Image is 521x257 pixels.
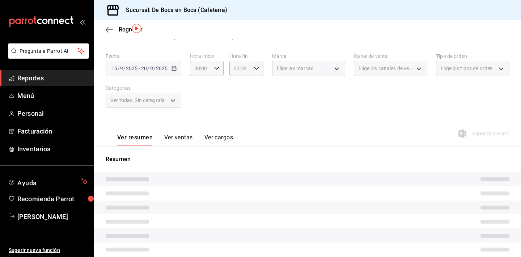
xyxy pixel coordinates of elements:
[80,19,85,25] button: open_drawer_menu
[111,66,118,71] input: --
[106,54,181,59] label: Fecha
[5,52,89,60] a: Pregunta a Parrot AI
[229,54,263,59] label: Hora fin
[20,47,78,55] span: Pregunta a Parrot AI
[17,144,88,154] span: Inventarios
[106,26,143,33] button: Regresar
[359,65,414,72] span: Elige los canales de venta
[120,66,123,71] input: --
[156,66,168,71] input: ----
[354,54,427,59] label: Canal de venta
[272,54,346,59] label: Marca
[106,155,509,164] p: Resumen
[106,85,181,90] label: Categorías
[139,66,140,71] span: -
[17,177,79,186] span: Ayuda
[132,24,141,33] img: Tooltip marker
[277,65,314,72] span: Elige las marcas
[117,134,153,146] button: Ver resumen
[153,66,156,71] span: /
[110,97,165,104] span: Ver todas, Sin categoría
[17,126,88,136] span: Facturación
[17,212,88,222] span: [PERSON_NAME]
[118,66,120,71] span: /
[9,247,88,254] span: Sugerir nueva función
[164,134,193,146] button: Ver ventas
[150,66,153,71] input: --
[120,6,227,14] h3: Sucursal: De Boca en Boca (Cafetería)
[17,109,88,118] span: Personal
[436,54,509,59] label: Tipo de orden
[190,54,224,59] label: Hora inicio
[126,66,138,71] input: ----
[17,91,88,101] span: Menú
[441,65,493,72] span: Elige los tipos de orden
[17,73,88,83] span: Reportes
[17,194,88,204] span: Recomienda Parrot
[147,66,149,71] span: /
[141,66,147,71] input: --
[123,66,126,71] span: /
[119,26,143,33] span: Regresar
[8,43,89,59] button: Pregunta a Parrot AI
[117,134,233,146] div: navigation tabs
[204,134,233,146] button: Ver cargos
